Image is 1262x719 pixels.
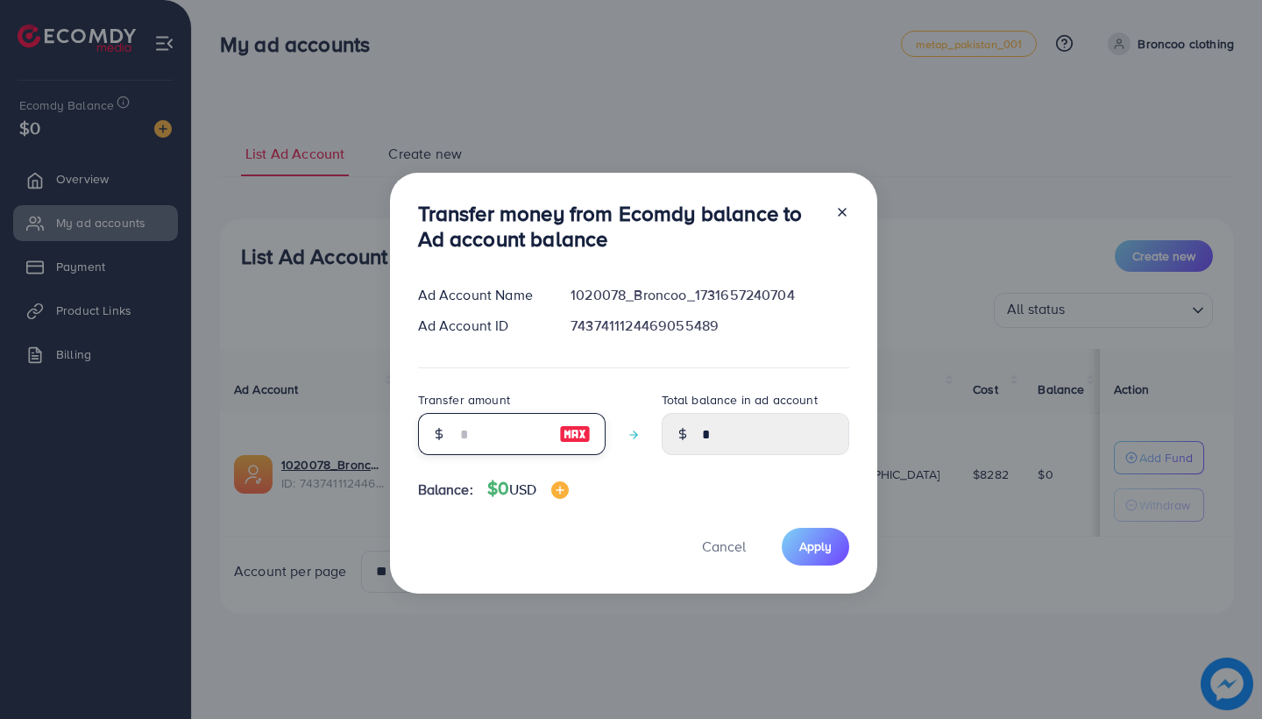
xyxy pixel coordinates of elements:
img: image [551,481,569,499]
button: Apply [782,528,849,566]
h3: Transfer money from Ecomdy balance to Ad account balance [418,201,821,252]
img: image [559,424,591,445]
span: USD [509,480,536,499]
span: Apply [799,537,832,555]
label: Total balance in ad account [662,391,818,409]
span: Cancel [702,537,746,556]
label: Transfer amount [418,391,510,409]
h4: $0 [487,478,569,500]
div: Ad Account ID [404,316,557,336]
button: Cancel [680,528,768,566]
div: 7437411124469055489 [557,316,862,336]
div: 1020078_Broncoo_1731657240704 [557,285,862,305]
div: Ad Account Name [404,285,557,305]
span: Balance: [418,480,473,500]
